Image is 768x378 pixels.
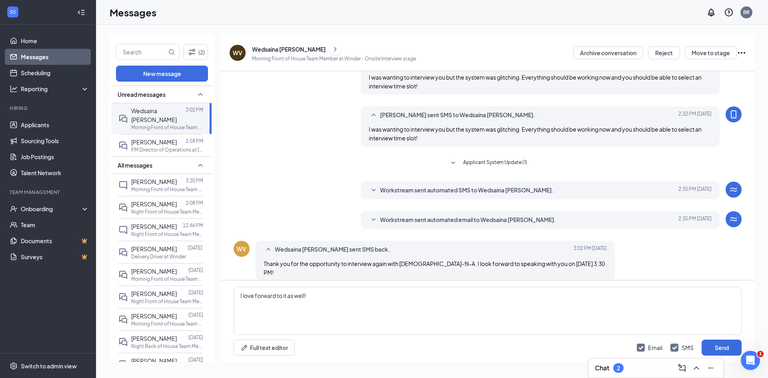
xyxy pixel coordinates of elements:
[369,110,378,120] svg: SmallChevronUp
[692,363,701,373] svg: ChevronUp
[240,344,248,352] svg: Pen
[186,177,203,184] p: 3:20 PM
[729,110,738,119] svg: MobileSms
[188,244,202,251] p: [DATE]
[131,223,177,230] span: [PERSON_NAME]
[724,8,734,17] svg: QuestionInfo
[676,362,688,374] button: ComposeMessage
[264,245,273,254] svg: SmallChevronUp
[690,362,703,374] button: ChevronUp
[131,186,203,193] p: Morning Front of House Team Member at Winder
[380,110,535,120] span: [PERSON_NAME] sent SMS to Wedsaina [PERSON_NAME].
[448,158,458,168] svg: SmallChevronDown
[757,351,764,357] span: 1
[118,248,128,257] svg: DoubleChat
[184,44,208,60] button: Filter (2)
[131,357,177,364] span: [PERSON_NAME]
[10,85,18,93] svg: Analysis
[704,362,717,374] button: Minimize
[380,215,556,225] span: Workstream sent automated email to Wedsaina [PERSON_NAME].
[21,362,77,370] div: Switch to admin view
[116,66,208,82] button: New message
[9,8,17,16] svg: WorkstreamLogo
[21,165,89,181] a: Talent Network
[10,189,88,196] div: Team Management
[118,360,128,369] svg: DoubleChat
[10,105,88,112] div: Hiring
[118,270,128,280] svg: DoubleChat
[463,158,527,168] span: Applicant System Update (1)
[233,49,242,57] div: WV
[331,44,339,54] svg: ChevronRight
[188,267,203,274] p: [DATE]
[10,205,18,213] svg: UserCheck
[131,276,203,282] p: Morning Front of House Team Member at Winder
[196,90,205,99] svg: SmallChevronUp
[118,203,128,212] svg: DoubleChat
[21,149,89,165] a: Job Postings
[729,214,738,224] svg: WorkstreamLogo
[131,312,177,320] span: [PERSON_NAME]
[329,43,341,55] button: ChevronRight
[131,245,177,252] span: [PERSON_NAME]
[131,200,177,208] span: [PERSON_NAME]
[685,46,737,59] button: Move to stage
[737,48,746,58] svg: Ellipses
[21,205,82,213] div: Onboarding
[183,222,203,229] p: 12:46 PM
[706,8,716,17] svg: Notifications
[234,287,742,335] textarea: I love forward to it as well!
[21,65,89,81] a: Scheduling
[131,320,203,327] p: Morning Front of House Team Member at Winder
[21,33,89,49] a: Home
[118,225,128,235] svg: ChatInactive
[118,161,152,169] span: All messages
[678,215,712,225] span: [DATE] 2:35 PM
[617,365,620,372] div: 2
[234,340,295,356] button: Full text editorPen
[186,106,203,113] p: 3:02 PM
[21,249,89,265] a: SurveysCrown
[252,55,416,62] p: Morning Front of House Team Member at Winder - Onsite Interview stage
[21,85,90,93] div: Reporting
[595,364,609,372] h3: Chat
[573,46,643,59] button: Archive conversation
[131,178,177,185] span: [PERSON_NAME]
[21,217,89,233] a: Team
[648,46,680,59] button: Reject
[188,334,203,341] p: [DATE]
[118,315,128,324] svg: DoubleChat
[677,363,687,373] svg: ComposeMessage
[706,363,716,373] svg: Minimize
[118,180,128,190] svg: ChatInactive
[252,45,326,53] div: Wedsaina [PERSON_NAME]
[131,290,177,297] span: [PERSON_NAME]
[131,268,177,275] span: [PERSON_NAME]
[131,124,203,131] p: Morning Front of House Team Member at Winder
[369,74,702,90] span: I was wanting to interview you but the system was glitching. Everything should be working now and...
[188,356,203,363] p: [DATE]
[131,138,177,146] span: [PERSON_NAME]
[369,126,702,142] span: I was wanting to interview you but the system was glitching. Everything should be working now and...
[77,8,85,16] svg: Collapse
[21,233,89,249] a: DocumentsCrown
[131,298,203,305] p: Night Front of House Team Member at Winder
[131,335,177,342] span: [PERSON_NAME]
[131,253,186,260] p: Delivery Driver at Winder
[118,141,128,150] svg: DoubleChat
[574,245,607,254] span: [DATE] 3:02 PM
[369,186,378,195] svg: SmallChevronDown
[131,146,203,153] p: PM Director of Operations at [GEOGRAPHIC_DATA]
[131,231,203,238] p: Night Front of House Team Member at Winder
[118,114,128,124] svg: DoubleChat
[237,245,246,253] div: WV
[741,351,760,370] iframe: Intercom live chat
[21,133,89,149] a: Sourcing Tools
[168,49,175,55] svg: MagnifyingGlass
[264,260,605,276] span: Thank you for the opportunity to interview again with [DEMOGRAPHIC_DATA]-fil-A. I look forward to...
[702,340,742,356] button: Send
[369,215,378,225] svg: SmallChevronDown
[110,6,156,19] h1: Messages
[131,107,177,123] span: Wedsaina [PERSON_NAME]
[188,289,203,296] p: [DATE]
